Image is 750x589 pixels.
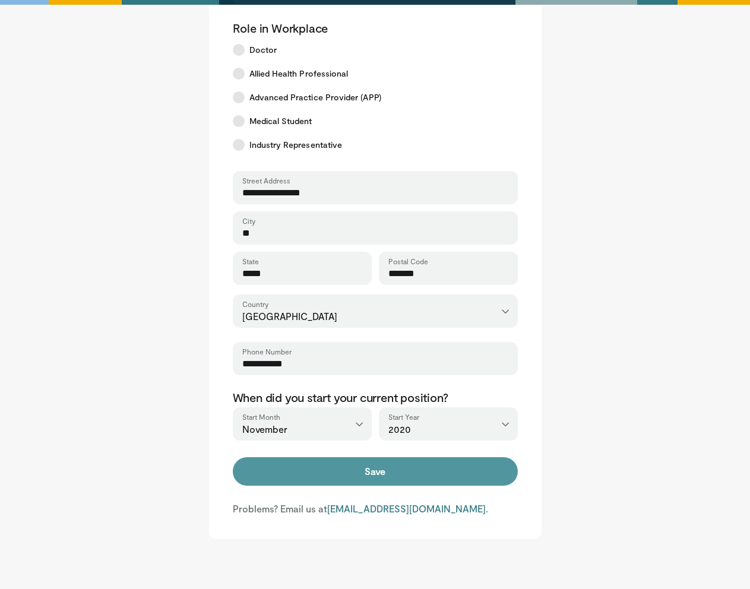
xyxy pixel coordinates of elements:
[242,256,259,266] label: State
[249,139,343,151] span: Industry Representative
[233,457,518,486] button: Save
[233,389,518,405] p: When did you start your current position?
[249,115,312,127] span: Medical Student
[242,347,292,356] label: Phone Number
[327,503,486,514] a: [EMAIL_ADDRESS][DOMAIN_NAME]
[233,20,518,36] p: Role in Workplace
[233,502,518,515] p: Problems? Email us at .
[249,91,381,103] span: Advanced Practice Provider (APP)
[249,44,277,56] span: Doctor
[242,176,290,185] label: Street Address
[242,216,255,226] label: City
[249,68,349,80] span: Allied Health Professional
[388,256,428,266] label: Postal Code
